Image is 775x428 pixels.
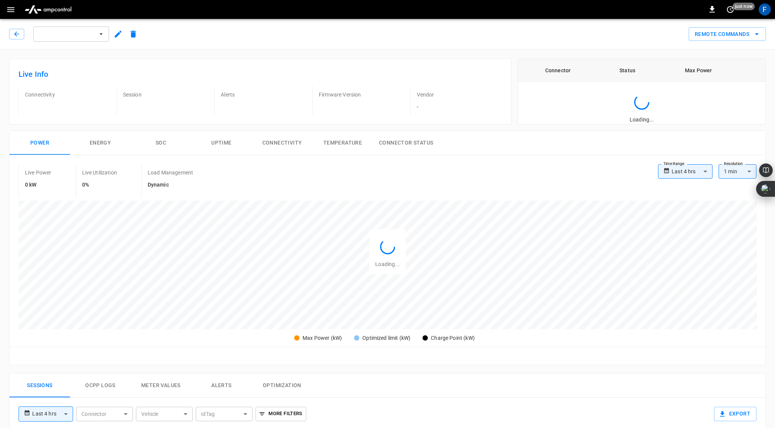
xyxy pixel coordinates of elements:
[672,164,713,179] div: Last 4 hrs
[252,374,312,398] button: Optimization
[256,407,306,421] button: More Filters
[724,161,743,167] label: Resolution
[733,3,755,10] span: just now
[70,374,131,398] button: Ocpp logs
[70,131,131,155] button: Energy
[714,407,756,421] button: Export
[518,59,597,82] th: Connector
[431,334,475,342] div: Charge Point (kW)
[25,169,51,176] p: Live Power
[131,374,191,398] button: Meter Values
[375,261,399,267] span: Loading...
[82,181,117,189] h6: 0%
[630,117,654,123] span: Loading...
[252,131,312,155] button: Connectivity
[25,181,51,189] h6: 0 kW
[9,374,70,398] button: Sessions
[191,374,252,398] button: Alerts
[25,91,111,98] p: Connectivity
[312,131,373,155] button: Temperature
[9,131,70,155] button: Power
[82,169,117,176] p: Live Utilization
[724,3,736,16] button: set refresh interval
[148,169,193,176] p: Load Management
[303,334,342,342] div: Max Power (kW)
[417,103,502,111] p: -
[518,59,766,82] table: connector table
[319,91,404,98] p: Firmware Version
[373,131,439,155] button: Connector Status
[663,161,685,167] label: Time Range
[598,59,657,82] th: Status
[362,334,410,342] div: Optimized limit (kW)
[657,59,740,82] th: Max Power
[19,68,502,80] h6: Live Info
[32,407,73,421] div: Last 4 hrs
[759,3,771,16] div: profile-icon
[689,27,766,41] button: Remote Commands
[22,2,75,17] img: ampcontrol.io logo
[123,91,209,98] p: Session
[417,91,502,98] p: Vendor
[221,91,306,98] p: Alerts
[131,131,191,155] button: SOC
[191,131,252,155] button: Uptime
[719,164,756,179] div: 1 min
[689,27,766,41] div: remote commands options
[148,181,193,189] h6: Dynamic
